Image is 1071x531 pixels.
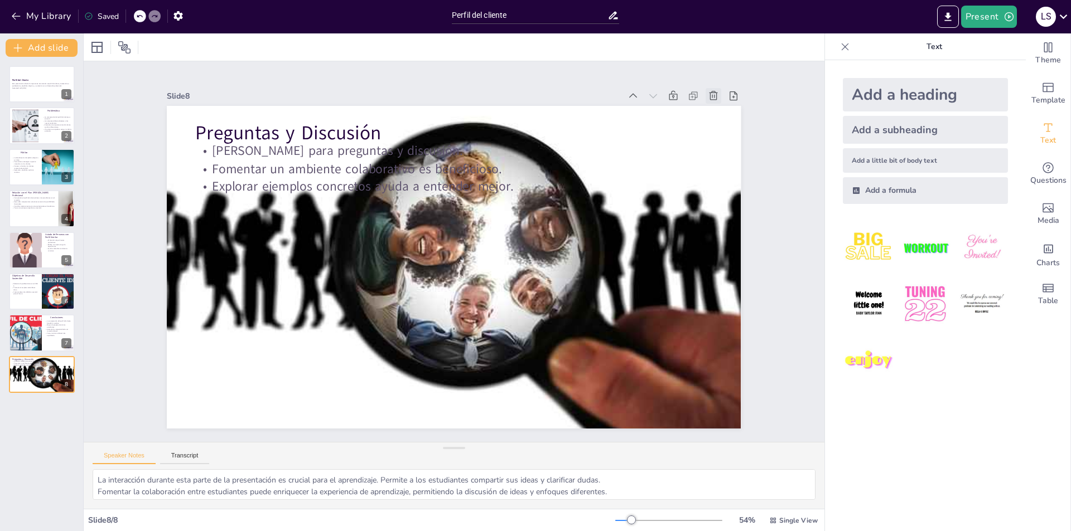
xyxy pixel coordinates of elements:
[8,7,76,25] button: My Library
[1026,234,1070,274] div: Add charts and graphs
[12,360,71,362] p: [PERSON_NAME] para preguntas y discusión.
[61,338,71,348] div: 7
[61,296,71,306] div: 6
[1026,154,1070,194] div: Get real-time input from your audience
[1030,174,1067,187] span: Questions
[12,364,71,366] p: Explorar ejemplos concretos ayuda a entender mejor.
[12,165,38,169] p: Conocer a fondo a los clientes mejora la efectividad.
[9,66,75,103] div: 1
[160,452,210,464] button: Transcript
[12,357,71,361] p: Preguntas y Discusión
[88,515,615,525] div: Slide 8 / 8
[61,89,71,99] div: 1
[843,278,895,330] img: 4.jpeg
[899,278,951,330] img: 5.jpeg
[9,273,75,310] div: 6
[208,93,725,174] p: Preguntas y Discusión
[207,115,723,187] p: [PERSON_NAME] para preguntas y discusión.
[43,120,73,124] p: Las empresas deben adaptarse a las nuevas tendencias.
[12,205,55,207] p: Contribuir efectivamente en roles profesionales es beneficioso.
[205,133,721,205] p: Fomentar un ambiente colaborativo es beneficioso.
[12,201,55,205] p: Desarrollar competencias relevantes aumenta las posibilidades de empleo.
[46,247,73,251] p: Ayuda a identificar tendencias comunes.
[50,316,76,320] p: Conclusiones
[12,291,38,295] p: Crear empleos de calidad es esencial para el futuro.
[12,79,28,82] strong: Perfil del Cliente
[843,222,895,274] img: 1.jpeg
[203,151,719,223] p: Explorar ejemplos concretos ayuda a entender mejor.
[61,379,71,389] div: 8
[12,197,55,201] p: Comprender el perfil del cliente alinea a los estudiantes con el mercado.
[45,320,71,324] p: La comprensión del perfil del cliente beneficia a ambos.
[1026,194,1070,234] div: Add images, graphics, shapes or video
[43,124,73,128] p: Entender el comportamiento del cliente ayuda a diferenciarse.
[61,255,71,265] div: 5
[184,61,636,119] div: Slide 8
[93,452,156,464] button: Speaker Notes
[46,243,73,247] p: Refleja un amplio rango de experiencias.
[452,7,607,23] input: Insert title
[1026,33,1070,74] div: Change the overall theme
[1036,7,1056,27] div: L S
[46,239,73,243] p: El listado incluye diversas profesiones.
[1036,257,1060,269] span: Charts
[12,274,38,280] p: Objetivos de Desarrollo Sostenible
[899,222,951,274] img: 2.jpeg
[21,151,47,154] p: Público
[12,362,71,364] p: Fomentar un ambiente colaborativo es beneficioso.
[45,328,71,332] p: Aumenta la competitividad en el mercado laboral.
[61,172,71,182] div: 3
[45,333,71,337] p: Crea un entorno laboral más equilibrado.
[843,78,1008,111] div: Add a heading
[9,232,75,269] div: 5
[956,278,1008,330] img: 6.jpeg
[47,109,77,112] p: Problemática
[61,214,71,224] div: 4
[6,39,78,57] button: Add slide
[12,161,38,165] p: Personalizar estrategias mejora la conexión con los clientes.
[854,33,1015,60] p: Text
[9,356,75,393] div: 8
[9,149,75,186] div: 3
[1038,295,1058,307] span: Table
[843,177,1008,204] div: Add a formula
[43,128,73,132] p: Un entorno competitivo exige un análisis profundo.
[1026,74,1070,114] div: Add ready made slides
[937,6,959,28] button: Export to PowerPoint
[9,190,75,227] div: 4
[61,131,71,141] div: 2
[843,335,895,387] img: 7.jpeg
[1026,114,1070,154] div: Add text boxes
[93,469,816,500] textarea: La interacción durante esta parte de la presentación es crucial para el aprendizaje. Permite a lo...
[88,38,106,56] div: Layout
[45,233,71,239] p: Listado de Personas con Perfil Similar
[12,157,38,160] p: La identificación del público objetivo es clave.
[1040,134,1056,147] span: Text
[1036,6,1056,28] button: L S
[9,107,75,144] div: 2
[12,207,55,210] p: Tener una ventaja competitiva es esencial.
[843,116,1008,144] div: Add a subheading
[43,116,73,120] p: La comprensión del perfil del cliente es esencial.
[1038,215,1059,227] span: Media
[118,41,131,54] span: Position
[734,515,760,525] div: 54 %
[12,191,55,197] p: Relación con el Plan [PERSON_NAME] Profesional
[9,314,75,351] div: 7
[956,222,1008,274] img: 3.jpeg
[1026,274,1070,314] div: Add a table
[84,11,119,22] div: Saved
[12,83,71,87] p: Esta presentación aborda la importancia de entender el perfil del cliente, analizando su problemá...
[1031,94,1065,106] span: Template
[12,282,38,286] p: Relaciona la problemática con el ODS 8.
[779,516,818,525] span: Single View
[12,87,71,89] p: Generated with [URL]
[12,169,38,173] p: Segmentar el público optimiza recursos.
[843,148,1008,173] div: Add a little bit of body text
[961,6,1017,28] button: Present
[1035,54,1061,66] span: Theme
[12,287,38,291] p: Promover el empleo sostenible es clave.
[45,324,71,328] p: Mejora la preparación de los estudiantes.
